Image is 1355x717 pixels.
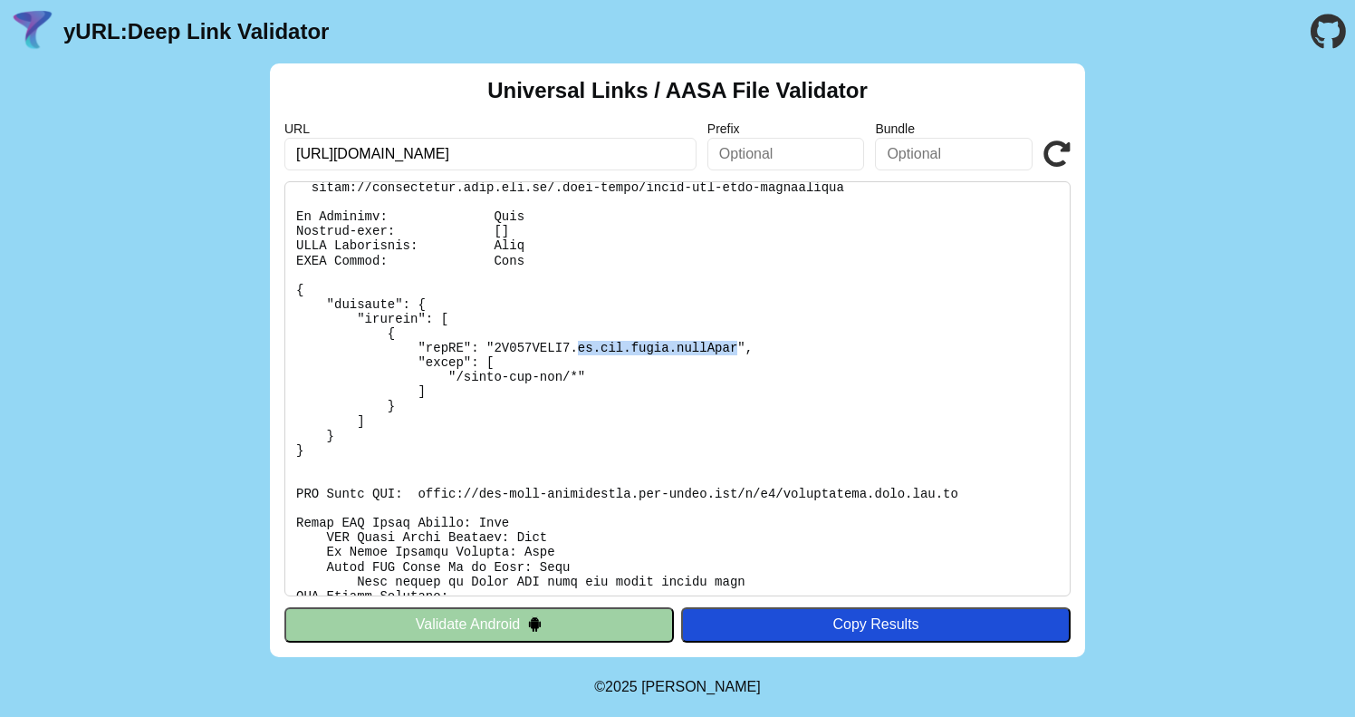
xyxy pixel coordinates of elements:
[690,616,1062,633] div: Copy Results
[594,657,760,717] footer: ©
[284,138,697,170] input: Required
[284,121,697,136] label: URL
[605,679,638,694] span: 2025
[641,679,761,694] a: Michael Ibragimchayev's Personal Site
[63,19,329,44] a: yURL:Deep Link Validator
[487,78,868,103] h2: Universal Links / AASA File Validator
[707,138,865,170] input: Optional
[9,8,56,55] img: yURL Logo
[875,138,1033,170] input: Optional
[681,607,1071,642] button: Copy Results
[284,181,1071,596] pre: Lorem ipsu do: sitam://consectetur.adip.eli.se/.doei-tempo/incid-utl-etdo-magnaaliqua En Adminimv...
[875,121,1033,136] label: Bundle
[284,607,674,642] button: Validate Android
[707,121,865,136] label: Prefix
[527,616,543,632] img: droidIcon.svg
